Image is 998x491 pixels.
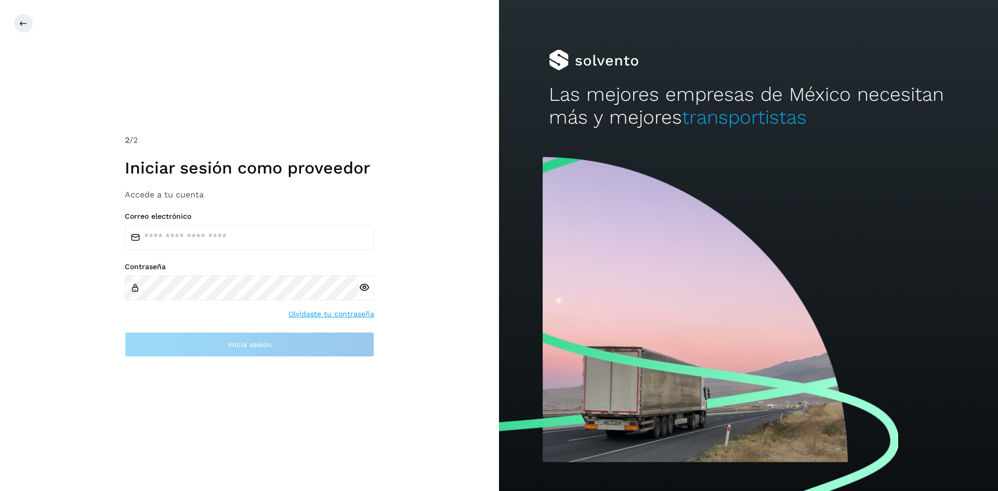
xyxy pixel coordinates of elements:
[682,106,807,128] span: transportistas
[125,158,374,178] h1: Iniciar sesión como proveedor
[125,134,374,147] div: /2
[125,332,374,357] button: Inicia sesión
[125,135,129,145] span: 2
[549,83,948,129] h2: Las mejores empresas de México necesitan más y mejores
[125,190,374,200] h3: Accede a tu cuenta
[228,341,272,348] span: Inicia sesión
[125,212,374,221] label: Correo electrónico
[288,309,374,320] a: Olvidaste tu contraseña
[125,262,374,271] label: Contraseña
